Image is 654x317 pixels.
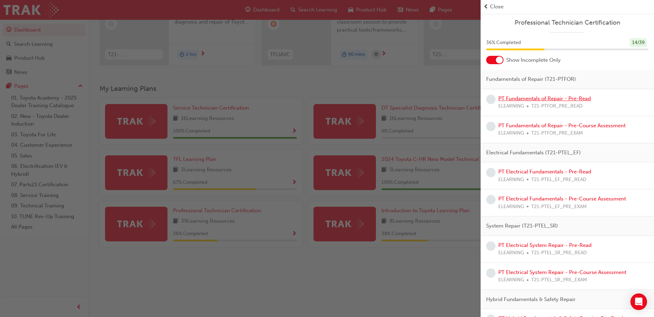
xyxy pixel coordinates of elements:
span: T21-PTEL_SR_PRE_READ [531,249,587,257]
a: PT Electrical Fundamentals - Pre-Course Assessment [498,196,626,202]
button: prev-iconClose [483,3,651,11]
span: learningRecordVerb_NONE-icon [486,95,496,104]
span: 36 % Completed [486,39,521,47]
span: Fundamentals of Repair (T21-PTFOR) [486,75,576,83]
a: PT Electrical System Repair - Pre-Course Assessment [498,269,626,275]
span: T21-PTFOR_PRE_READ [531,102,583,110]
div: Open Intercom Messenger [630,293,647,310]
span: Hybrid Fundamentals & Safety Repair [486,295,576,303]
span: learningRecordVerb_NONE-icon [486,268,496,278]
span: learningRecordVerb_NONE-icon [486,195,496,204]
a: PT Electrical Fundamentals - Pre-Read [498,169,591,175]
span: learningRecordVerb_NONE-icon [486,122,496,131]
span: System Repair (T21-PTEL_SR) [486,222,558,230]
span: Electrical Fundamentals (T21-PTEL_EF) [486,149,581,157]
span: T21-PTEL_EF_PRE_EXAM [531,203,587,211]
span: T21-PTEL_EF_PRE_READ [531,176,586,184]
span: Close [490,3,504,11]
a: PT Fundamentals of Repair - Pre-Read [498,95,591,102]
span: ELEARNING [498,276,524,284]
a: PT Fundamentals of Repair - Pre-Course Assessment [498,122,626,129]
a: PT Electrical System Repair - Pre-Read [498,242,592,248]
span: ELEARNING [498,249,524,257]
span: ELEARNING [498,129,524,137]
span: T21-PTEL_SR_PRE_EXAM [531,276,587,284]
span: Show Incomplete Only [506,56,561,64]
span: learningRecordVerb_NONE-icon [486,241,496,251]
span: T21-PTFOR_PRE_EXAM [531,129,583,137]
a: Professional Technician Certification [486,19,648,27]
span: prev-icon [483,3,489,11]
div: 14 / 39 [630,38,647,48]
span: ELEARNING [498,102,524,110]
span: ELEARNING [498,176,524,184]
span: learningRecordVerb_NONE-icon [486,168,496,177]
span: ELEARNING [498,203,524,211]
